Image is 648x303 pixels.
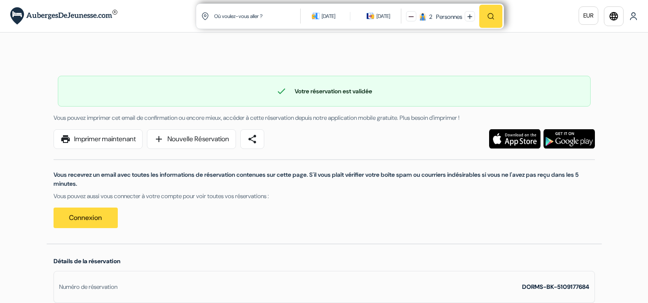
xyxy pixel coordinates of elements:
img: guest icon [419,13,427,21]
div: [DATE] [322,12,335,21]
a: addNouvelle Réservation [147,129,236,149]
div: [DATE] [376,12,390,21]
a: EUR [579,6,598,25]
span: share [247,134,257,144]
img: location icon [201,12,209,20]
div: Personnes [433,12,462,21]
a: share [240,129,264,149]
a: language [604,6,624,26]
p: Vous recevrez un email avec toutes les informations de réservation contenues sur cette page. S'il... [54,170,595,188]
img: User Icon [629,12,638,21]
span: add [154,134,164,144]
a: Connexion [54,208,118,228]
img: plus [467,14,472,19]
span: print [60,134,71,144]
a: printImprimer maintenant [54,129,143,149]
img: minus [409,14,414,19]
input: Ville, université ou logement [213,6,302,27]
span: check [276,86,287,96]
p: Vous pouvez aussi vous connecter à votre compte pour voir toutes vos réservations : [54,192,595,201]
div: Numéro de réservation [59,282,117,291]
span: Détails de la réservation [54,257,120,265]
img: Téléchargez l'application gratuite [543,129,595,149]
div: 2 [429,12,432,21]
img: Téléchargez l'application gratuite [489,129,540,149]
span: Vous pouvez imprimer cet email de confirmation ou encore mieux, accéder à cette réservation depui... [54,114,460,122]
strong: DORMS-BK-5109177684 [522,283,589,291]
i: language [609,11,619,21]
div: Votre réservation est validée [58,86,590,96]
img: AubergesDeJeunesse.com [10,7,117,25]
img: calendarIcon icon [312,12,320,20]
img: calendarIcon icon [367,12,374,20]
